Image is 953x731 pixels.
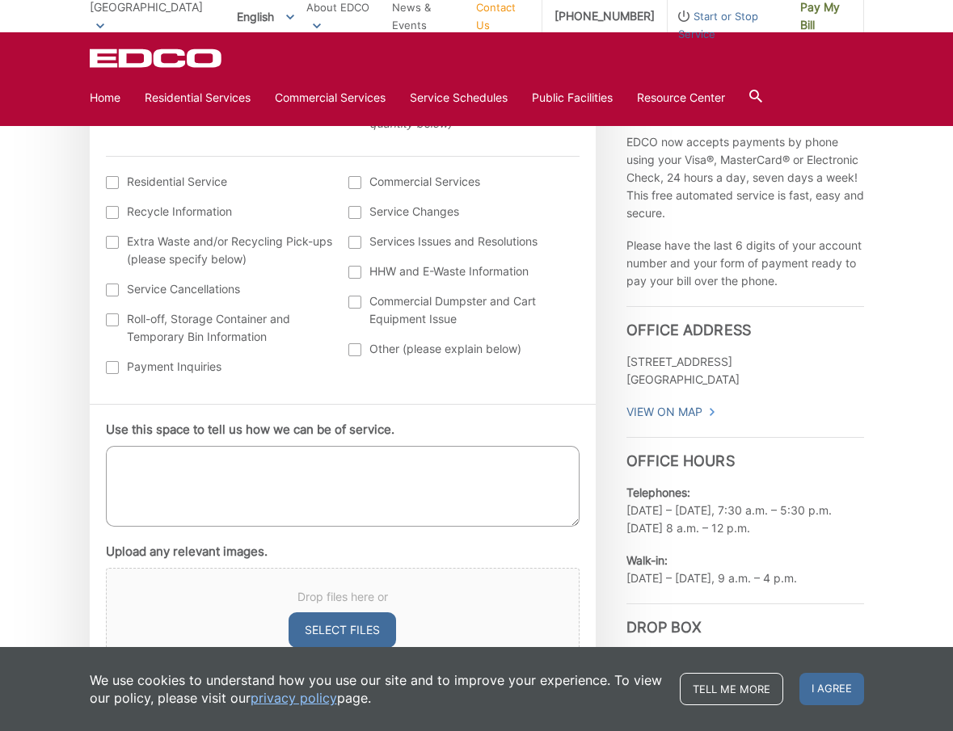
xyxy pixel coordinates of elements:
p: Please have the last 6 digits of your account number and your form of payment ready to pay your b... [626,237,864,290]
label: Recycle Information [106,203,333,221]
label: Other (please explain below) [348,340,576,358]
h3: Drop Box [626,603,864,636]
a: Commercial Services [275,89,386,107]
h3: Office Hours [626,437,864,470]
a: privacy policy [251,689,337,707]
label: Use this space to tell us how we can be of service. [106,422,394,437]
b: Telephones: [626,485,690,499]
p: EDCO now accepts payments by phone using your Visa®, MasterCard® or Electronic Check, 24 hours a ... [626,133,864,222]
b: Walk-in: [626,553,668,567]
label: HHW and E-Waste Information [348,263,576,280]
button: select files, upload any relevant images. [289,612,396,648]
p: We use cookies to understand how you use our site and to improve your experience. To view our pol... [90,671,664,707]
label: Service Changes [348,203,576,221]
a: Tell me more [680,673,783,705]
a: EDCD logo. Return to the homepage. [90,48,224,68]
label: Extra Waste and/or Recycling Pick-ups (please specify below) [106,233,333,268]
p: [DATE] – [DATE], 9 a.m. – 4 p.m. [626,552,864,587]
label: Commercial Services [348,173,576,191]
a: View On Map [626,403,716,421]
label: Roll-off, Storage Container and Temporary Bin Information [106,310,333,346]
label: Upload any relevant images. [106,544,268,559]
a: Residential Services [145,89,251,107]
label: Services Issues and Resolutions [348,233,576,250]
span: English [225,3,306,30]
span: I agree [799,673,864,705]
label: Payment Inquiries [106,358,333,376]
a: Public Facilities [532,89,613,107]
a: Resource Center [637,89,725,107]
label: Commercial Dumpster and Cart Equipment Issue [348,292,576,328]
label: Residential Service [106,173,333,191]
span: Drop files here or [126,588,559,606]
h3: Office Address [626,306,864,339]
a: Home [90,89,120,107]
label: Service Cancellations [106,280,333,298]
p: [DATE] – [DATE], 7:30 a.m. – 5:30 p.m. [DATE] 8 a.m. – 12 p.m. [626,484,864,537]
p: [STREET_ADDRESS] [GEOGRAPHIC_DATA] [626,353,864,389]
a: Service Schedules [410,89,508,107]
